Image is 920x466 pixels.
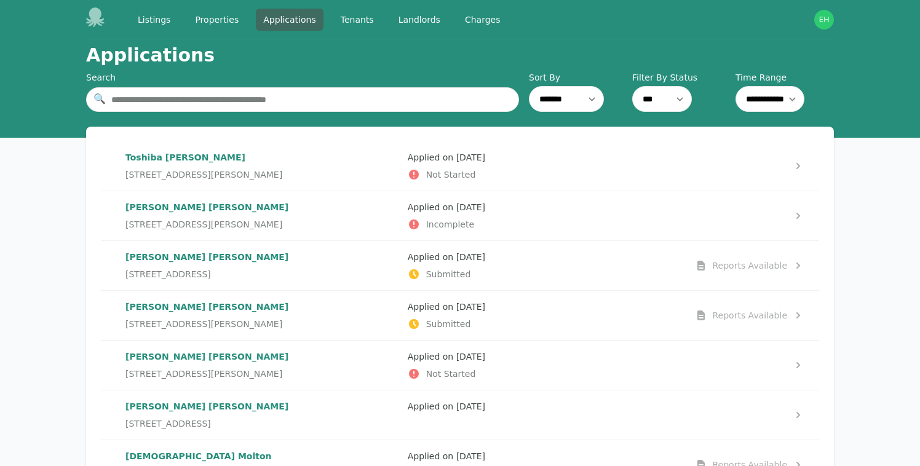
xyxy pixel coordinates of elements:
time: [DATE] [456,252,485,262]
a: Applications [256,9,323,31]
label: Sort By [529,71,627,84]
p: Not Started [408,168,680,181]
a: Charges [458,9,508,31]
a: Landlords [391,9,448,31]
span: [STREET_ADDRESS][PERSON_NAME] [125,368,282,380]
time: [DATE] [456,152,485,162]
p: [PERSON_NAME] [PERSON_NAME] [125,201,398,213]
p: [PERSON_NAME] [PERSON_NAME] [125,350,398,363]
span: [STREET_ADDRESS][PERSON_NAME] [125,168,282,181]
p: Applied on [408,201,680,213]
p: Applied on [408,450,680,462]
p: Applied on [408,251,680,263]
p: Applied on [408,350,680,363]
div: Search [86,71,519,84]
p: [DEMOGRAPHIC_DATA] Molton [125,450,398,462]
a: Properties [188,9,246,31]
time: [DATE] [456,302,485,312]
div: Reports Available [712,259,787,272]
a: [PERSON_NAME] [PERSON_NAME][STREET_ADDRESS][PERSON_NAME]Applied on [DATE]Not Started [101,341,819,390]
p: Submitted [408,318,680,330]
a: Tenants [333,9,381,31]
p: Applied on [408,400,680,413]
span: [STREET_ADDRESS] [125,268,211,280]
span: [STREET_ADDRESS][PERSON_NAME] [125,218,282,231]
a: [PERSON_NAME] [PERSON_NAME][STREET_ADDRESS][PERSON_NAME]Applied on [DATE]Incomplete [101,191,819,240]
a: Listings [130,9,178,31]
a: [PERSON_NAME] [PERSON_NAME][STREET_ADDRESS]Applied on [DATE] [101,390,819,440]
p: Applied on [408,301,680,313]
h1: Applications [86,44,215,66]
p: Toshiba [PERSON_NAME] [125,151,398,164]
time: [DATE] [456,202,485,212]
time: [DATE] [456,401,485,411]
p: Applied on [408,151,680,164]
label: Time Range [736,71,834,84]
label: Filter By Status [632,71,731,84]
p: [PERSON_NAME] [PERSON_NAME] [125,400,398,413]
time: [DATE] [456,352,485,361]
div: Reports Available [712,309,787,322]
p: [PERSON_NAME] [PERSON_NAME] [125,301,398,313]
p: Submitted [408,268,680,280]
time: [DATE] [456,451,485,461]
p: Not Started [408,368,680,380]
span: [STREET_ADDRESS] [125,417,211,430]
p: Incomplete [408,218,680,231]
p: [PERSON_NAME] [PERSON_NAME] [125,251,398,263]
a: Toshiba [PERSON_NAME][STREET_ADDRESS][PERSON_NAME]Applied on [DATE]Not Started [101,141,819,191]
a: [PERSON_NAME] [PERSON_NAME][STREET_ADDRESS][PERSON_NAME]Applied on [DATE]SubmittedReports Available [101,291,819,340]
span: [STREET_ADDRESS][PERSON_NAME] [125,318,282,330]
a: [PERSON_NAME] [PERSON_NAME][STREET_ADDRESS]Applied on [DATE]SubmittedReports Available [101,241,819,290]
